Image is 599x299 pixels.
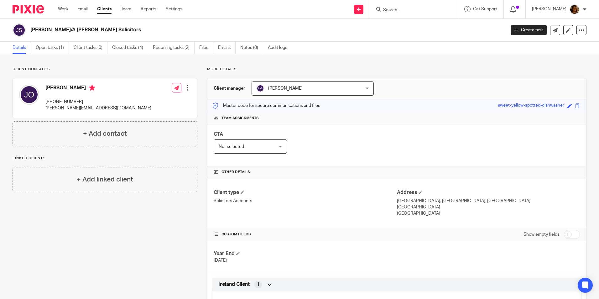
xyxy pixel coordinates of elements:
[268,42,292,54] a: Audit logs
[268,86,303,91] span: [PERSON_NAME]
[397,210,580,217] p: [GEOGRAPHIC_DATA]
[45,85,151,92] h4: [PERSON_NAME]
[214,250,397,257] h4: Year End
[121,6,131,12] a: Team
[397,204,580,210] p: [GEOGRAPHIC_DATA]
[221,116,259,121] span: Team assignments
[36,42,69,54] a: Open tasks (1)
[214,85,245,92] h3: Client manager
[45,99,151,105] p: [PHONE_NUMBER]
[532,6,566,12] p: [PERSON_NAME]
[141,6,156,12] a: Reports
[77,175,133,184] h4: + Add linked client
[218,281,250,288] span: Ireland Client
[214,258,227,263] span: [DATE]
[89,85,95,91] i: Primary
[83,129,127,139] h4: + Add contact
[257,85,264,92] img: svg%3E
[570,4,580,14] img: Arvinder.jpeg
[212,102,320,109] p: Master code for secure communications and files
[199,42,213,54] a: Files
[473,7,497,11] span: Get Support
[45,105,151,111] p: [PERSON_NAME][EMAIL_ADDRESS][DOMAIN_NAME]
[240,42,263,54] a: Notes (0)
[214,232,397,237] h4: CUSTOM FIELDS
[214,189,397,196] h4: Client type
[214,132,223,137] span: CTA
[166,6,182,12] a: Settings
[218,42,236,54] a: Emails
[214,198,397,204] p: Solicitors Accounts
[13,67,197,72] p: Client contacts
[219,144,244,149] span: Not selected
[19,85,39,105] img: svg%3E
[207,67,586,72] p: More details
[13,156,197,161] p: Linked clients
[13,24,26,37] img: svg%3E
[13,42,31,54] a: Details
[257,281,259,288] span: 1
[383,8,439,13] input: Search
[397,198,580,204] p: [GEOGRAPHIC_DATA], [GEOGRAPHIC_DATA], [GEOGRAPHIC_DATA]
[97,6,112,12] a: Clients
[498,102,564,109] div: sweet-yellow-spotted-dishwasher
[221,170,250,175] span: Other details
[77,6,88,12] a: Email
[153,42,195,54] a: Recurring tasks (2)
[30,27,407,33] h2: [PERSON_NAME]/A [PERSON_NAME] Solicitors
[523,231,560,238] label: Show empty fields
[511,25,547,35] a: Create task
[58,6,68,12] a: Work
[74,42,107,54] a: Client tasks (0)
[397,189,580,196] h4: Address
[13,5,44,13] img: Pixie
[112,42,148,54] a: Closed tasks (4)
